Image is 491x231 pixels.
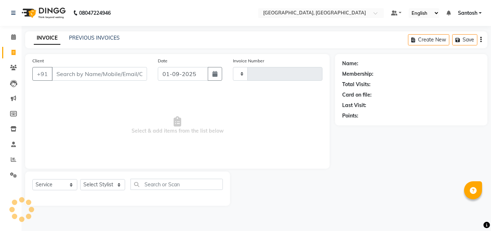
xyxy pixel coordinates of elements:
[158,58,168,64] label: Date
[461,202,484,224] iframe: chat widget
[342,70,373,78] div: Membership:
[233,58,264,64] label: Invoice Number
[32,67,52,81] button: +91
[452,34,477,45] button: Save
[408,34,449,45] button: Create New
[52,67,147,81] input: Search by Name/Mobile/Email/Code
[130,179,223,190] input: Search or Scan
[79,3,111,23] b: 08047224946
[34,32,60,45] a: INVOICE
[342,60,358,67] div: Name:
[458,9,477,17] span: Santosh
[32,58,44,64] label: Client
[32,89,322,161] span: Select & add items from the list below
[342,91,372,99] div: Card on file:
[342,102,366,109] div: Last Visit:
[18,3,68,23] img: logo
[69,35,120,41] a: PREVIOUS INVOICES
[342,81,371,88] div: Total Visits:
[342,112,358,120] div: Points:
